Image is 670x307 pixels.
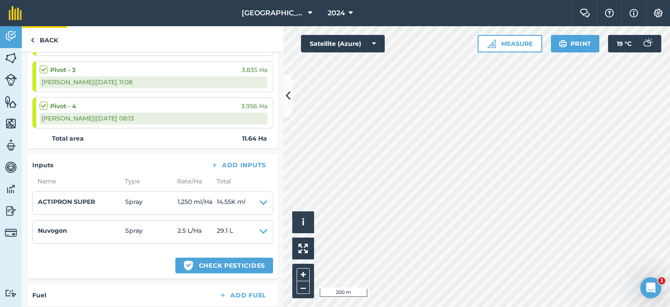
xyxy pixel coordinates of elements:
[608,35,661,52] button: 19 °C
[640,277,661,298] iframe: Intercom live chat
[40,76,267,88] div: [PERSON_NAME] | [DATE] 11:08
[241,101,267,111] span: 3.956 Ha
[217,226,233,238] span: 29.1 L
[5,117,17,130] img: svg+xml;base64,PHN2ZyB4bWxucz0iaHR0cDovL3d3dy53My5vcmcvMjAwMC9zdmciIHdpZHRoPSI1NiIgaGVpZ2h0PSI2MC...
[52,134,84,143] strong: Total area
[292,211,314,233] button: i
[32,290,46,300] h4: Fuel
[125,197,178,209] span: Spray
[242,65,267,75] span: 3.835 Ha
[297,268,310,281] button: +
[38,197,267,209] summary: ACTIPRON SUPERSpray1,250 ml/Ha14.55K ml
[653,9,663,17] img: A cog icon
[478,35,542,52] button: Measure
[301,35,385,52] button: Satellite (Azure)
[559,38,567,49] img: svg+xml;base64,PHN2ZyB4bWxucz0iaHR0cDovL3d3dy53My5vcmcvMjAwMC9zdmciIHdpZHRoPSIxOSIgaGVpZ2h0PSIyNC...
[5,74,17,86] img: svg+xml;base64,PD94bWwgdmVyc2lvbj0iMS4wIiBlbmNvZGluZz0idXRmLTgiPz4KPCEtLSBHZW5lcmF0b3I6IEFkb2JlIE...
[120,176,172,186] span: Type
[604,9,615,17] img: A question mark icon
[629,8,638,18] img: svg+xml;base64,PHN2ZyB4bWxucz0iaHR0cDovL3d3dy53My5vcmcvMjAwMC9zdmciIHdpZHRoPSIxNyIgaGVpZ2h0PSIxNy...
[38,197,125,207] h4: ACTIPRON SUPER
[217,197,246,209] span: 14.55K ml
[5,161,17,174] img: svg+xml;base64,PD94bWwgdmVyc2lvbj0iMS4wIiBlbmNvZGluZz0idXRmLTgiPz4KPCEtLSBHZW5lcmF0b3I6IEFkb2JlIE...
[204,159,273,171] button: Add Inputs
[617,35,632,52] span: 19 ° C
[125,226,178,238] span: Spray
[328,8,345,18] span: 2024
[5,204,17,217] img: svg+xml;base64,PD94bWwgdmVyc2lvbj0iMS4wIiBlbmNvZGluZz0idXRmLTgiPz4KPCEtLSBHZW5lcmF0b3I6IEFkb2JlIE...
[178,197,217,209] span: 1,250 ml / Ha
[212,289,273,301] button: Add Fuel
[5,183,17,196] img: svg+xml;base64,PD94bWwgdmVyc2lvbj0iMS4wIiBlbmNvZGluZz0idXRmLTgiPz4KPCEtLSBHZW5lcmF0b3I6IEFkb2JlIE...
[302,217,304,228] span: i
[487,39,496,48] img: Ruler icon
[5,227,17,239] img: svg+xml;base64,PD94bWwgdmVyc2lvbj0iMS4wIiBlbmNvZGluZz0idXRmLTgiPz4KPCEtLSBHZW5lcmF0b3I6IEFkb2JlIE...
[5,30,17,43] img: svg+xml;base64,PD94bWwgdmVyc2lvbj0iMS4wIiBlbmNvZGluZz0idXRmLTgiPz4KPCEtLSBHZW5lcmF0b3I6IEFkb2JlIE...
[50,65,75,75] strong: Pivot - 3
[639,35,656,52] img: svg+xml;base64,PD94bWwgdmVyc2lvbj0iMS4wIiBlbmNvZGluZz0idXRmLTgiPz4KPCEtLSBHZW5lcmF0b3I6IEFkb2JlIE...
[5,289,17,297] img: svg+xml;base64,PD94bWwgdmVyc2lvbj0iMS4wIiBlbmNvZGluZz0idXRmLTgiPz4KPCEtLSBHZW5lcmF0b3I6IEFkb2JlIE...
[551,35,600,52] button: Print
[175,258,273,273] button: Check pesticides
[5,95,17,108] img: svg+xml;base64,PHN2ZyB4bWxucz0iaHR0cDovL3d3dy53My5vcmcvMjAwMC9zdmciIHdpZHRoPSI1NiIgaGVpZ2h0PSI2MC...
[211,176,231,186] span: Total
[580,9,590,17] img: Two speech bubbles overlapping with the left bubble in the forefront
[50,101,76,111] strong: Pivot - 4
[38,226,125,235] h4: Nuvogon
[178,226,217,238] span: 2.5 L / Ha
[9,6,22,20] img: fieldmargin Logo
[38,226,267,238] summary: NuvogonSpray2.5 L/Ha29.1 L
[242,8,304,18] span: [GEOGRAPHIC_DATA]
[5,52,17,65] img: svg+xml;base64,PHN2ZyB4bWxucz0iaHR0cDovL3d3dy53My5vcmcvMjAwMC9zdmciIHdpZHRoPSI1NiIgaGVpZ2h0PSI2MC...
[658,277,665,284] span: 1
[32,176,120,186] span: Name
[172,176,211,186] span: Rate/ Ha
[5,139,17,152] img: svg+xml;base64,PD94bWwgdmVyc2lvbj0iMS4wIiBlbmNvZGluZz0idXRmLTgiPz4KPCEtLSBHZW5lcmF0b3I6IEFkb2JlIE...
[22,26,67,52] a: Back
[31,35,34,45] img: svg+xml;base64,PHN2ZyB4bWxucz0iaHR0cDovL3d3dy53My5vcmcvMjAwMC9zdmciIHdpZHRoPSI5IiBoZWlnaHQ9IjI0Ii...
[297,281,310,294] button: –
[242,134,267,143] strong: 11.64 Ha
[298,244,308,253] img: Four arrows, one pointing top left, one top right, one bottom right and the last bottom left
[32,160,53,170] h4: Inputs
[40,113,267,124] div: [PERSON_NAME] | [DATE] 08:13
